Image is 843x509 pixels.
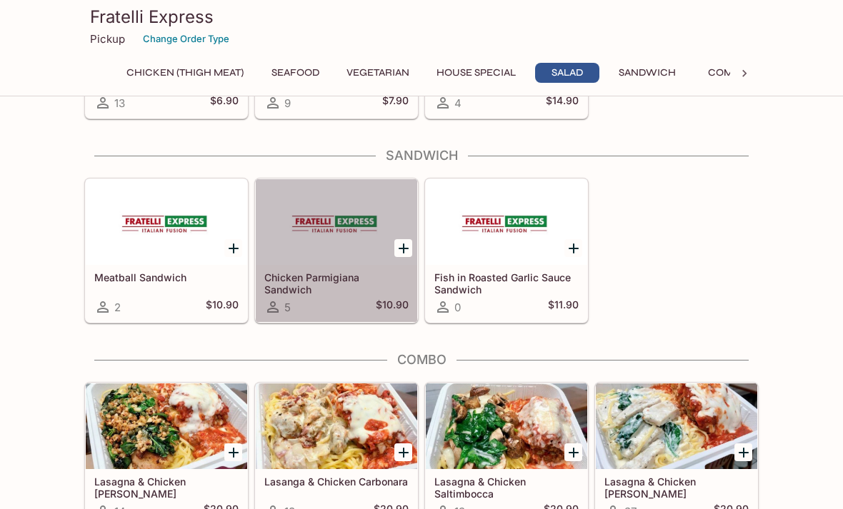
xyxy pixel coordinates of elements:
h5: $6.90 [210,94,239,111]
h5: Lasagna & Chicken Saltimbocca [434,475,579,499]
span: 9 [284,96,291,110]
span: 2 [114,301,121,314]
button: Chicken (Thigh Meat) [119,63,251,83]
h5: $10.90 [206,298,239,316]
button: Seafood [263,63,327,83]
h5: $11.90 [548,298,579,316]
h5: Fish in Roasted Garlic Sauce Sandwich [434,271,579,295]
h5: $10.90 [376,298,409,316]
button: Sandwich [611,63,684,83]
button: Add Lasanga & Chicken Carbonara [394,443,412,461]
button: Change Order Type [136,28,236,50]
h5: $14.90 [546,94,579,111]
div: Lasagna & Chicken Alfredo [596,383,757,469]
h4: Combo [84,352,759,368]
button: Add Lasagna & Chicken Saltimbocca [564,443,582,461]
div: Fish in Roasted Garlic Sauce Sandwich [426,179,587,265]
div: Lasagna & Chicken Basilio [86,383,247,469]
span: 4 [454,96,462,110]
button: Add Meatball Sandwich [224,239,242,257]
button: Add Lasagna & Chicken Basilio [224,443,242,461]
button: Salad [535,63,599,83]
div: Meatball Sandwich [86,179,247,265]
h5: $7.90 [382,94,409,111]
span: 5 [284,301,291,314]
div: Lasanga & Chicken Carbonara [256,383,417,469]
h4: Sandwich [84,148,759,163]
span: 0 [454,301,461,314]
button: Combo [695,63,759,83]
button: Add Fish in Roasted Garlic Sauce Sandwich [564,239,582,257]
button: Add Chicken Parmigiana Sandwich [394,239,412,257]
button: House Special [429,63,524,83]
span: 13 [114,96,125,110]
h3: Fratelli Express [90,6,753,28]
h5: Meatball Sandwich [94,271,239,283]
h5: Lasagna & Chicken [PERSON_NAME] [604,475,749,499]
button: Vegetarian [339,63,417,83]
h5: Lasagna & Chicken [PERSON_NAME] [94,475,239,499]
a: Fish in Roasted Garlic Sauce Sandwich0$11.90 [425,178,588,323]
p: Pickup [90,32,125,46]
button: Add Lasagna & Chicken Alfredo [734,443,752,461]
a: Chicken Parmigiana Sandwich5$10.90 [255,178,418,323]
div: Chicken Parmigiana Sandwich [256,179,417,265]
h5: Chicken Parmigiana Sandwich [264,271,409,295]
a: Meatball Sandwich2$10.90 [85,178,248,323]
div: Lasagna & Chicken Saltimbocca [426,383,587,469]
h5: Lasanga & Chicken Carbonara [264,475,409,488]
